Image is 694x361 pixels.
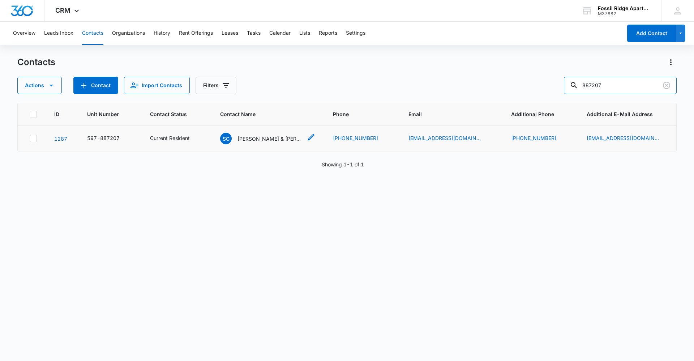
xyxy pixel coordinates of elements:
button: Rent Offerings [179,22,213,45]
span: ID [54,110,59,118]
div: account id [598,11,651,16]
p: Showing 1-1 of 1 [322,161,364,168]
div: Unit Number - 597-887207 - Select to Edit Field [87,134,133,143]
div: Contact Name - Samuel Carney & Talia Pemberton - Select to Edit Field [220,133,316,144]
button: Actions [665,56,677,68]
div: 597-887207 [87,134,120,142]
div: Phone - 9702869817 - Select to Edit Field [333,134,391,143]
button: Add Contact [73,77,118,94]
button: History [154,22,170,45]
div: Email - samcarney1129@gmail.com - Select to Edit Field [408,134,494,143]
p: [PERSON_NAME] & [PERSON_NAME] [237,135,303,143]
div: Current Resident [150,134,190,142]
span: Additional E-Mail Address [587,110,672,118]
a: [EMAIL_ADDRESS][DOMAIN_NAME] [587,134,659,142]
div: Additional E-Mail Address - rach041419@gmail.com - Select to Edit Field [587,134,672,143]
span: CRM [55,7,70,14]
button: Add Contact [627,25,676,42]
h1: Contacts [17,57,55,68]
button: Overview [13,22,35,45]
button: Filters [196,77,236,94]
input: Search Contacts [564,77,677,94]
span: Contact Status [150,110,192,118]
a: [PHONE_NUMBER] [333,134,378,142]
button: Calendar [269,22,291,45]
button: Leads Inbox [44,22,73,45]
button: Import Contacts [124,77,190,94]
button: Lists [299,22,310,45]
div: account name [598,5,651,11]
span: Contact Name [220,110,305,118]
div: Contact Status - Current Resident - Select to Edit Field [150,134,203,143]
button: Contacts [82,22,103,45]
a: [PHONE_NUMBER] [511,134,556,142]
a: [EMAIL_ADDRESS][DOMAIN_NAME] [408,134,481,142]
span: Email [408,110,483,118]
span: Additional Phone [511,110,569,118]
a: Navigate to contact details page for Samuel Carney & Talia Pemberton [54,136,67,142]
button: Clear [661,80,672,91]
button: Settings [346,22,365,45]
button: Leases [222,22,238,45]
span: Unit Number [87,110,133,118]
button: Reports [319,22,337,45]
button: Tasks [247,22,261,45]
div: Additional Phone - 9705812735 - Select to Edit Field [511,134,569,143]
button: Organizations [112,22,145,45]
button: Actions [17,77,62,94]
span: SC [220,133,232,144]
span: Phone [333,110,381,118]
